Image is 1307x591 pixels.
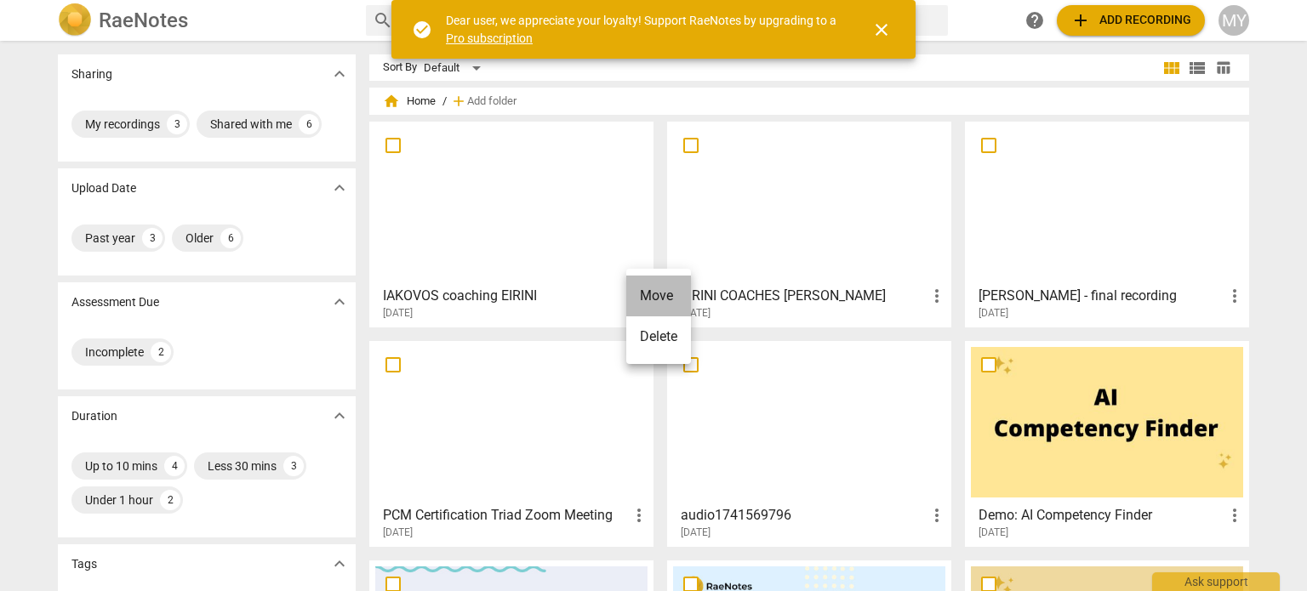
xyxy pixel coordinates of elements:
a: Pro subscription [446,31,533,45]
li: Move [626,276,691,316]
li: Delete [626,316,691,357]
button: Close [861,9,902,50]
span: check_circle [412,20,432,40]
div: Dear user, we appreciate your loyalty! Support RaeNotes by upgrading to a [446,12,841,47]
span: close [871,20,892,40]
